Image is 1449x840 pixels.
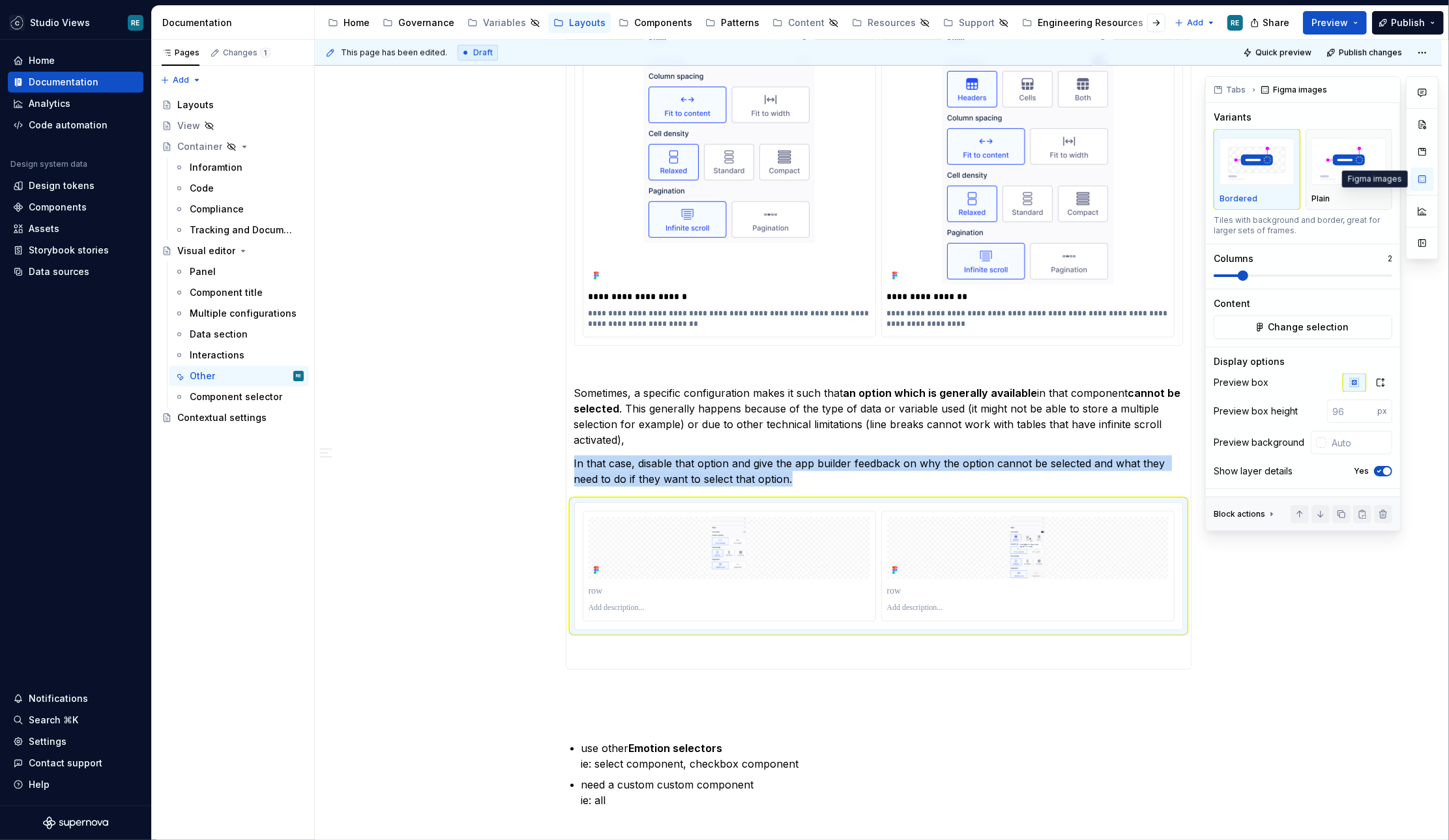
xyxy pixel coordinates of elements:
a: Code automation [8,115,143,136]
a: Visual editor [156,240,309,261]
a: Support [938,12,1014,33]
a: Engineering Resources [1017,12,1149,33]
a: Multiple configurations [169,303,309,324]
a: Panel [169,261,309,282]
a: Storybook stories [8,240,143,261]
p: need a custom custom component ie: all [581,777,1192,808]
div: Code [190,182,214,195]
a: View [156,115,309,136]
a: OtherRE [169,366,309,386]
a: Container [156,136,309,157]
a: Inforamtion [169,157,309,178]
span: Add [173,75,189,85]
div: Data section [190,328,248,341]
div: Visual editor [177,244,235,257]
svg: Supernova Logo [43,817,108,830]
div: Pages [162,48,199,58]
div: Storybook stories [29,244,109,257]
strong: cannot be selected [574,386,1184,415]
div: Changes [223,48,271,58]
span: Share [1263,16,1289,29]
div: Documentation [29,76,98,89]
div: Patterns [721,16,759,29]
a: Design tokens [8,175,143,196]
a: Component selector [169,386,309,407]
button: Add [156,71,205,89]
button: Studio ViewsRE [3,8,149,36]
div: Help [29,778,50,791]
p: use other ie: select component, checkbox component [581,740,1192,772]
button: Help [8,774,143,795]
div: Design system data [10,159,87,169]
button: Quick preview [1239,44,1317,62]
div: Content [788,16,825,29]
a: Home [8,50,143,71]
strong: an option which is generally available [843,386,1038,399]
a: Analytics [8,93,143,114]
span: Preview [1311,16,1348,29]
div: Home [29,54,55,67]
button: Share [1244,11,1298,35]
a: Variables [462,12,546,33]
div: Container [177,140,222,153]
a: Interactions [169,345,309,366]
a: Compliance [169,199,309,220]
span: 1 [260,48,271,58]
p: Sometimes, a specific configuration makes it such that in that component . This generally happens... [574,385,1183,448]
a: Governance [377,12,460,33]
a: Contextual settings [156,407,309,428]
div: Code automation [29,119,108,132]
div: Settings [29,735,66,748]
div: Engineering Resources [1038,16,1143,29]
div: Tracking and Documentation [190,224,297,237]
a: Data sources [8,261,143,282]
a: Layouts [156,94,309,115]
a: Resources [847,12,935,33]
a: Component title [169,282,309,303]
div: Variables [483,16,526,29]
div: Page tree [323,10,1168,36]
a: Data section [169,324,309,345]
a: Components [613,12,697,33]
a: Code [169,178,309,199]
div: Interactions [190,349,244,362]
a: Layouts [548,12,611,33]
div: Search ⌘K [29,714,78,727]
button: Publish changes [1323,44,1408,62]
div: Compliance [190,203,244,216]
div: Studio Views [30,16,90,29]
strong: Emotion selectors [629,742,723,755]
div: Assets [29,222,59,235]
div: View [177,119,200,132]
button: Contact support [8,753,143,774]
div: RE [1231,18,1240,28]
div: Panel [190,265,216,278]
div: Layouts [177,98,214,111]
div: Inforamtion [190,161,242,174]
div: RE [132,18,140,28]
a: Components [8,197,143,218]
a: Documentation [8,72,143,93]
span: Publish changes [1339,48,1402,58]
span: Publish [1391,16,1425,29]
a: Settings [8,731,143,752]
span: Draft [473,48,493,58]
div: Component selector [190,390,282,403]
img: f5634f2a-3c0d-4c0b-9dc3-3862a3e014c7.png [9,15,25,31]
button: Add [1171,14,1220,32]
div: Components [634,16,692,29]
button: Search ⌘K [8,710,143,731]
div: Layouts [569,16,606,29]
div: Notifications [29,692,88,705]
div: Support [959,16,995,29]
span: Add [1187,18,1203,28]
div: Design tokens [29,179,95,192]
div: Documentation [162,16,309,29]
a: Assets [8,218,143,239]
span: This page has been edited. [341,48,447,58]
a: Tracking and Documentation [169,220,309,240]
button: Notifications [8,688,143,709]
div: Data sources [29,265,89,278]
div: RE [296,369,301,383]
